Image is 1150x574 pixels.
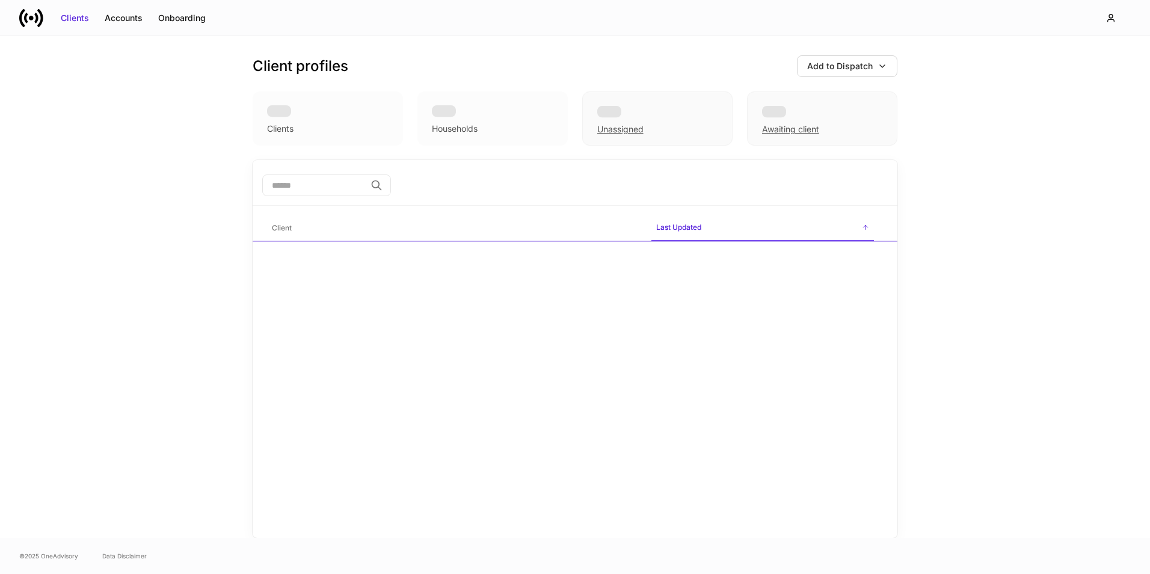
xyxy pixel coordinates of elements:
div: Add to Dispatch [807,60,873,72]
div: Clients [267,123,294,135]
span: © 2025 OneAdvisory [19,551,78,561]
div: Onboarding [158,12,206,24]
div: Unassigned [582,91,733,146]
div: Households [432,123,478,135]
div: Awaiting client [747,91,897,146]
h6: Last Updated [656,221,701,233]
div: Awaiting client [762,123,819,135]
div: Clients [61,12,89,24]
div: Unassigned [597,123,644,135]
span: Last Updated [651,215,874,241]
span: Client [267,216,642,241]
button: Clients [53,8,97,28]
button: Onboarding [150,8,214,28]
div: Accounts [105,12,143,24]
button: Accounts [97,8,150,28]
button: Add to Dispatch [797,55,897,77]
h3: Client profiles [253,57,348,76]
a: Data Disclaimer [102,551,147,561]
h6: Client [272,222,292,233]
